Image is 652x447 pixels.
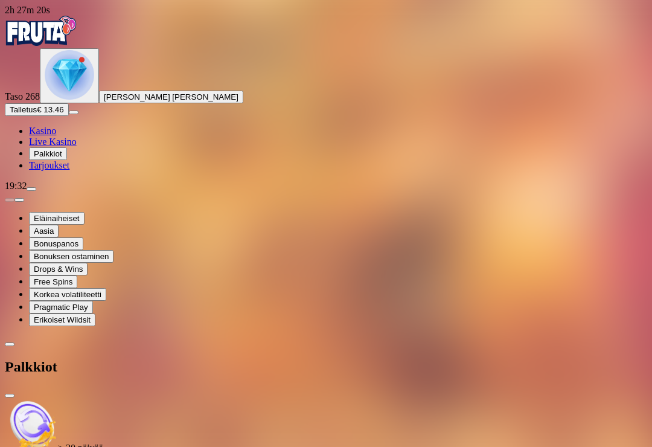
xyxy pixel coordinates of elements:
span: € 13.46 [37,105,63,114]
button: menu [27,187,36,191]
a: Tarjoukset [29,160,69,170]
a: Live Kasino [29,137,77,147]
button: Talletusplus icon€ 13.46 [5,103,69,116]
button: Eläinaiheiset [29,212,85,225]
button: chevron-left icon [5,342,14,346]
nav: Main menu [5,126,243,171]
span: Free Spins [34,277,72,286]
button: Bonuspanos [29,237,83,250]
button: [PERSON_NAME] [PERSON_NAME] [99,91,243,103]
img: Fruta [5,16,77,46]
span: Talletus [10,105,37,114]
span: Pragmatic Play [34,303,88,312]
h2: Palkkiot [5,359,243,375]
span: Aasia [34,227,54,236]
button: close [5,394,14,397]
span: user session time [5,5,50,15]
a: Fruta [5,37,77,48]
nav: Primary [5,16,243,171]
span: 19:32 [5,181,27,191]
span: Erikoiset Wildsit [34,315,91,324]
span: Bonuspanos [34,239,78,248]
span: [PERSON_NAME] [PERSON_NAME] [104,92,238,101]
button: Bonuksen ostaminen [29,250,113,263]
button: Aasia [29,225,59,237]
span: Palkkiot [34,149,62,158]
span: Taso 268 [5,91,40,101]
button: Korkea volatiliteetti [29,288,106,301]
button: Palkkiot [29,147,67,160]
button: Drops & Wins [29,263,88,275]
img: level unlocked [45,50,94,100]
a: Kasino [29,126,56,136]
span: Drops & Wins [34,265,83,274]
span: Eläinaiheiset [34,214,80,223]
span: Korkea volatiliteetti [34,290,101,299]
button: next slide [14,198,24,202]
button: Erikoiset Wildsit [29,314,95,326]
button: Pragmatic Play [29,301,93,314]
button: menu [69,111,78,114]
button: prev slide [5,198,14,202]
span: Bonuksen ostaminen [34,252,109,261]
button: Free Spins [29,275,77,288]
button: level unlocked [40,48,99,103]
